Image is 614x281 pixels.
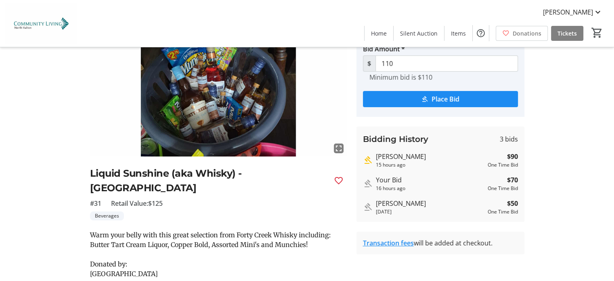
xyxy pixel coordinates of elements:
button: Help [473,25,489,41]
button: Favourite [331,173,347,189]
span: $ [363,55,376,72]
span: [GEOGRAPHIC_DATA] [90,270,158,278]
mat-icon: Outbid [363,202,373,212]
span: Place Bid [432,94,459,104]
div: will be added at checkout. [363,238,518,248]
button: Cart [590,25,604,40]
mat-icon: Highest bid [363,155,373,165]
div: [DATE] [376,208,484,216]
div: 15 hours ago [376,161,484,169]
img: Community Living North Halton's Logo [5,3,77,44]
a: Home [365,26,393,41]
h3: Bidding History [363,133,428,145]
div: [PERSON_NAME] [376,152,484,161]
span: [PERSON_NAME] [543,7,593,17]
span: Items [451,29,466,38]
div: [PERSON_NAME] [376,199,484,208]
label: Bid Amount * [363,44,405,54]
strong: $90 [507,152,518,161]
a: Transaction fees [363,239,414,247]
span: Donations [513,29,541,38]
span: Silent Auction [400,29,438,38]
img: Image [90,12,347,156]
mat-icon: Outbid [363,179,373,188]
mat-icon: fullscreen [334,144,344,153]
span: Warm your belly with this great selection from Forty Creek Whisky including: Butter Tart Cream Li... [90,231,331,249]
span: 3 bids [500,134,518,144]
div: One Time Bid [488,161,518,169]
div: One Time Bid [488,208,518,216]
tr-label-badge: Beverages [90,211,124,220]
span: Donated by: [90,260,127,268]
strong: $50 [507,199,518,208]
a: Tickets [551,26,583,41]
span: Tickets [557,29,577,38]
a: Items [444,26,472,41]
div: One Time Bid [488,185,518,192]
tr-hint: Minimum bid is $110 [369,73,432,81]
div: Your Bid [376,175,484,185]
button: [PERSON_NAME] [536,6,609,19]
span: #31 [90,199,101,208]
a: Donations [496,26,548,41]
h2: Liquid Sunshine (aka Whisky) - [GEOGRAPHIC_DATA] [90,166,327,195]
strong: $70 [507,175,518,185]
div: 16 hours ago [376,185,484,192]
span: Home [371,29,387,38]
button: Place Bid [363,91,518,107]
a: Silent Auction [394,26,444,41]
span: Retail Value: $125 [111,199,163,208]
